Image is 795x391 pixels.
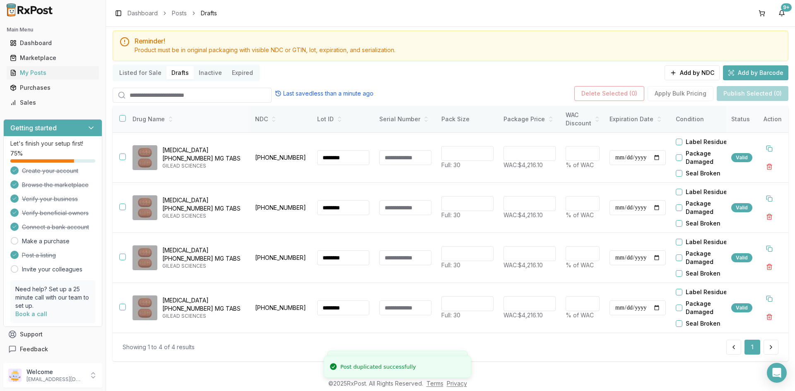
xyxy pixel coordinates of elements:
[731,153,752,162] div: Valid
[132,195,157,220] img: Biktarvy 50-200-25 MG TABS
[686,138,727,146] label: Label Residue
[22,167,78,175] span: Create your account
[726,106,757,133] th: Status
[255,304,307,312] p: [PHONE_NUMBER]
[3,51,102,65] button: Marketplace
[7,65,99,80] a: My Posts
[135,46,781,54] div: Product must be in original packaging with visible NDC or GTIN, lot, expiration, and serialization.
[317,115,369,123] div: Lot ID
[162,196,243,213] p: [MEDICAL_DATA] [PHONE_NUMBER] MG TABS
[7,26,99,33] h2: Main Menu
[132,145,157,170] img: Biktarvy 50-200-25 MG TABS
[10,39,96,47] div: Dashboard
[7,36,99,50] a: Dashboard
[10,69,96,77] div: My Posts
[132,245,157,270] img: Biktarvy 50-200-25 MG TABS
[762,291,777,306] button: Duplicate
[775,7,788,20] button: 9+
[162,263,243,269] p: GILEAD SCIENCES
[255,154,307,162] p: [PHONE_NUMBER]
[255,204,307,212] p: [PHONE_NUMBER]
[132,295,157,320] img: Biktarvy 50-200-25 MG TABS
[22,251,56,259] span: Post a listing
[7,95,99,110] a: Sales
[3,81,102,94] button: Purchases
[3,327,102,342] button: Support
[731,253,752,262] div: Valid
[3,3,56,17] img: RxPost Logo
[441,312,460,319] span: Full: 30
[686,300,733,316] label: Package Damaged
[22,209,89,217] span: Verify beneficial owners
[686,249,733,266] label: Package Damaged
[686,188,727,196] label: Label Residue
[10,84,96,92] div: Purchases
[22,181,89,189] span: Browse the marketplace
[426,380,443,387] a: Terms
[3,36,102,50] button: Dashboard
[566,312,594,319] span: % of WAC
[7,50,99,65] a: Marketplace
[10,139,95,148] p: Let's finish your setup first!
[201,9,217,17] span: Drafts
[686,319,720,328] label: Seal Broken
[379,115,431,123] div: Serial Number
[686,238,727,246] label: Label Residue
[114,66,166,79] button: Listed for Sale
[162,246,243,263] p: [MEDICAL_DATA] [PHONE_NUMBER] MG TABS
[503,161,543,168] span: WAC: $4,216.10
[723,65,788,80] button: Add by Barcode
[503,312,543,319] span: WAC: $4,216.10
[162,213,243,219] p: GILEAD SCIENCES
[128,9,158,17] a: Dashboard
[227,66,258,79] button: Expired
[762,309,777,324] button: Delete
[255,254,307,262] p: [PHONE_NUMBER]
[128,9,217,17] nav: breadcrumb
[566,111,600,127] div: WAC Discount
[255,115,307,123] div: NDC
[10,149,23,158] span: 75 %
[10,123,57,133] h3: Getting started
[503,115,556,123] div: Package Price
[762,191,777,206] button: Duplicate
[744,340,760,355] button: 1
[762,141,777,156] button: Duplicate
[767,363,787,383] div: Open Intercom Messenger
[436,106,499,133] th: Pack Size
[15,285,90,310] p: Need help? Set up a 25 minute call with our team to set up.
[686,269,720,278] label: Seal Broken
[162,313,243,319] p: GILEAD SCIENCES
[3,66,102,79] button: My Posts
[194,66,227,79] button: Inactive
[15,310,47,317] a: Book a call
[7,80,99,95] a: Purchases
[609,115,666,123] div: Expiration Date
[275,89,373,98] div: Last saved less than a minute ago
[686,199,733,216] label: Package Damaged
[441,211,460,218] span: Full: 30
[26,376,84,383] p: [EMAIL_ADDRESS][DOMAIN_NAME]
[22,237,70,245] a: Make a purchase
[3,342,102,357] button: Feedback
[503,261,543,269] span: WAC: $4,216.10
[686,169,720,178] label: Seal Broken
[665,65,720,80] button: Add by NDC
[10,54,96,62] div: Marketplace
[26,368,84,376] p: Welcome
[441,161,460,168] span: Full: 30
[781,3,792,12] div: 9+
[762,241,777,256] button: Duplicate
[162,163,243,169] p: GILEAD SCIENCES
[132,115,243,123] div: Drug Name
[22,223,89,231] span: Connect a bank account
[441,261,460,269] span: Full: 30
[762,159,777,174] button: Delete
[671,106,733,133] th: Condition
[123,343,195,351] div: Showing 1 to 4 of 4 results
[10,98,96,107] div: Sales
[503,211,543,218] span: WAC: $4,216.10
[566,161,594,168] span: % of WAC
[566,211,594,218] span: % of WAC
[762,209,777,224] button: Delete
